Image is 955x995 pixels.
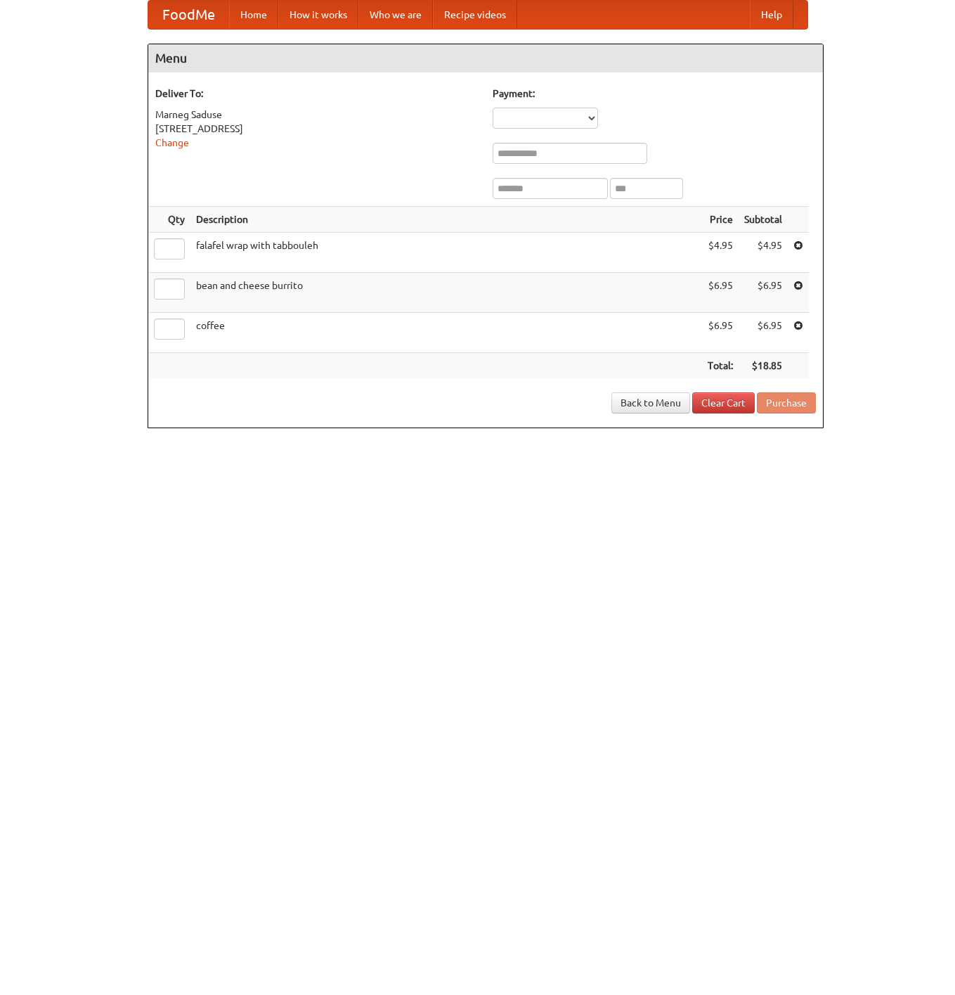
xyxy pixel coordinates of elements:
div: [STREET_ADDRESS] [155,122,479,136]
td: bean and cheese burrito [190,273,702,313]
td: $4.95 [739,233,788,273]
td: $6.95 [702,313,739,353]
a: Change [155,137,189,148]
td: coffee [190,313,702,353]
a: Help [750,1,793,29]
a: How it works [278,1,358,29]
a: Who we are [358,1,433,29]
a: FoodMe [148,1,229,29]
td: $6.95 [739,273,788,313]
button: Purchase [757,392,816,413]
th: Qty [148,207,190,233]
a: Back to Menu [611,392,690,413]
th: $18.85 [739,353,788,379]
h4: Menu [148,44,823,72]
h5: Deliver To: [155,86,479,101]
td: falafel wrap with tabbouleh [190,233,702,273]
h5: Payment: [493,86,816,101]
th: Subtotal [739,207,788,233]
th: Total: [702,353,739,379]
a: Home [229,1,278,29]
a: Clear Cart [692,392,755,413]
th: Description [190,207,702,233]
a: Recipe videos [433,1,517,29]
td: $6.95 [739,313,788,353]
div: Marneg Saduse [155,108,479,122]
th: Price [702,207,739,233]
td: $6.95 [702,273,739,313]
td: $4.95 [702,233,739,273]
